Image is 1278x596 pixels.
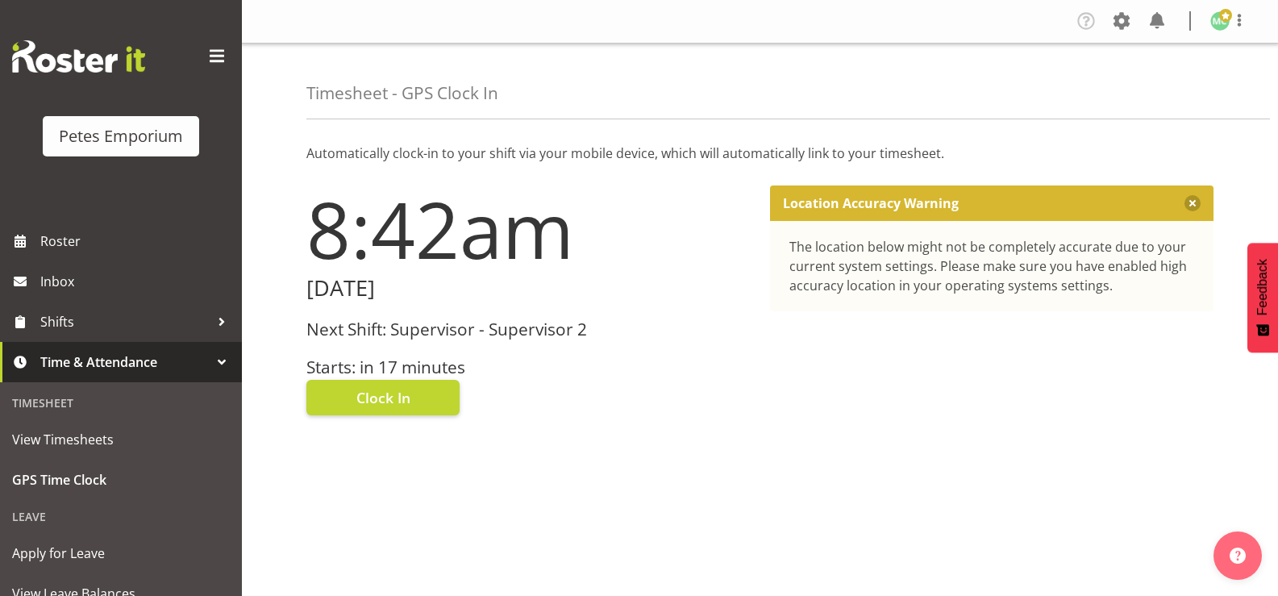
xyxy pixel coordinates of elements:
button: Clock In [306,380,460,415]
div: Timesheet [4,386,238,419]
span: Inbox [40,269,234,294]
div: Leave [4,500,238,533]
h3: Starts: in 17 minutes [306,358,751,377]
p: Location Accuracy Warning [783,195,959,211]
p: Automatically clock-in to your shift via your mobile device, which will automatically link to you... [306,144,1213,163]
h1: 8:42am [306,185,751,273]
span: Roster [40,229,234,253]
span: Time & Attendance [40,350,210,374]
a: Apply for Leave [4,533,238,573]
img: melissa-cowen2635.jpg [1210,11,1230,31]
span: Clock In [356,387,410,408]
span: Feedback [1255,259,1270,315]
div: Petes Emporium [59,124,183,148]
span: GPS Time Clock [12,468,230,492]
div: The location below might not be completely accurate due to your current system settings. Please m... [789,237,1195,295]
button: Close message [1184,195,1201,211]
button: Feedback - Show survey [1247,243,1278,352]
h2: [DATE] [306,276,751,301]
h4: Timesheet - GPS Clock In [306,84,498,102]
a: View Timesheets [4,419,238,460]
img: Rosterit website logo [12,40,145,73]
h3: Next Shift: Supervisor - Supervisor 2 [306,320,751,339]
a: GPS Time Clock [4,460,238,500]
span: View Timesheets [12,427,230,452]
img: help-xxl-2.png [1230,548,1246,564]
span: Apply for Leave [12,541,230,565]
span: Shifts [40,310,210,334]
